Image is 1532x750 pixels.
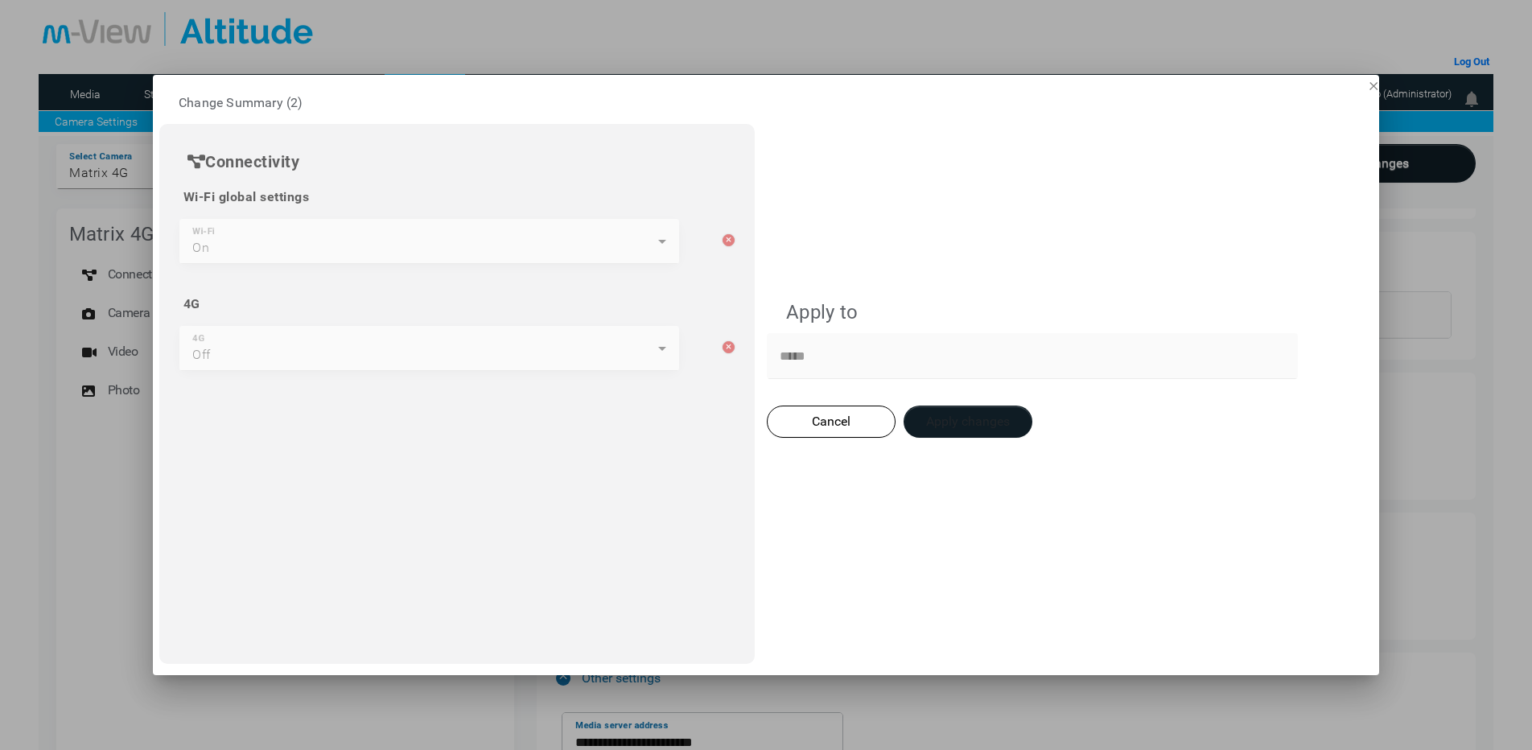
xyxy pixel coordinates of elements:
[179,291,735,318] li: 4G
[192,333,204,344] mat-label: 4G
[179,144,735,179] div: Connectivity
[767,406,896,438] button: Cancel
[1462,89,1481,109] img: bell24.png
[192,226,215,237] mat-label: Wi-Fi
[723,334,735,353] button: Close
[1369,75,1379,94] button: Close
[179,183,735,211] li: Wi-Fi global settings
[159,75,755,123] h1: Change Summary (2)
[1369,73,1379,96] span: ×
[904,406,1032,438] button: Apply changes
[767,286,1032,332] h1: Apply to
[723,227,735,246] button: Close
